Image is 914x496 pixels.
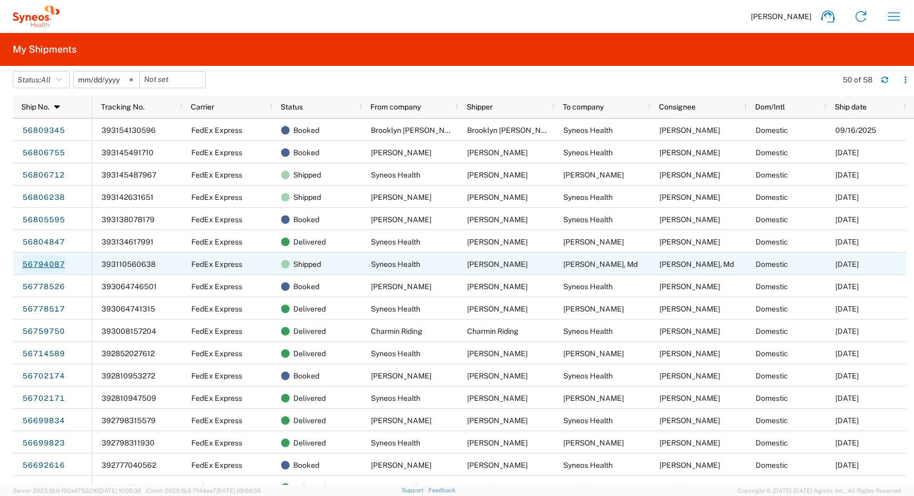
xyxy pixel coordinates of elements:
span: Anthony Turow [563,305,624,313]
span: 392810947509 [101,394,156,402]
span: From company [370,103,421,111]
span: Aimen Hussain [371,148,431,157]
span: FedEx Express [191,171,242,179]
span: Shipped [293,164,321,186]
a: 56806238 [22,189,65,206]
a: 56778517 [22,301,65,318]
span: Arfan Afzal [467,461,528,469]
a: 56806712 [22,167,65,184]
span: Aimen Hussain [467,148,528,157]
span: Shaun Villafana [467,349,528,358]
span: Syneos Health [563,327,613,335]
span: FedEx Express [191,394,242,402]
span: Rosalee Salacup [563,394,624,402]
span: Syneos Health [563,215,613,224]
span: Shaun Villafana [467,483,528,492]
span: Domestic [756,148,788,157]
span: 09/03/2025 [835,461,859,469]
span: Shaun Villafana [659,461,720,469]
span: FedEx Express [191,416,242,425]
span: 09/04/2025 [835,394,859,402]
span: Delivered [293,387,326,409]
span: Domestic [756,282,788,291]
span: Domestic [756,171,788,179]
span: Domestic [756,349,788,358]
span: Shaun Villafana [659,282,720,291]
span: Sharon Kosturik [371,215,431,224]
span: 09/12/2025 [835,260,859,268]
span: 09/13/2025 [835,193,859,201]
span: Domestic [756,238,788,246]
span: Booked [293,454,319,476]
span: Joseph, Nelcy [659,349,720,358]
span: Anna Leonov [467,416,528,425]
span: 09/09/2025 [835,327,859,335]
span: Brooklyn Schroeder [467,126,560,134]
span: FedEx Express [191,260,242,268]
span: Syneos Health [371,483,420,492]
span: FedEx Express [191,238,242,246]
span: Joseph, Nelcy [563,349,624,358]
span: Vicki Jong [659,238,720,246]
a: Feedback [428,487,455,493]
span: Anna Leonov [563,439,624,447]
span: Syneos Health [371,439,420,447]
span: Booked [293,208,319,231]
span: Rosalee Salacup [467,372,528,380]
span: Ship date [835,103,867,111]
span: All [41,75,50,84]
span: Domestic [756,372,788,380]
span: Arfan Afzal [563,483,624,492]
span: FedEx Express [191,148,242,157]
span: Tracking No. [101,103,145,111]
span: Syneos Health [371,305,420,313]
span: Delivered [293,342,326,365]
span: Domestic [756,126,788,134]
span: Booked [293,141,319,164]
a: 56804847 [22,234,65,251]
span: 393145491710 [101,148,154,157]
span: Domestic [756,305,788,313]
a: 56702174 [22,368,65,385]
input: Not set [140,72,205,88]
span: Shaun Villafana [659,193,720,201]
span: Shaun Villafana [467,394,528,402]
span: 09/03/2025 [835,416,859,425]
span: 09/11/2025 [835,282,859,291]
span: Anthony Turow [467,282,528,291]
a: 56805595 [22,212,65,229]
span: Syneos Health [563,416,613,425]
span: Shipped [293,253,321,275]
button: Status:All [13,71,70,88]
span: 392777040562 [101,461,156,469]
span: Syneos Health [563,126,613,134]
span: Syneos Health [371,238,420,246]
a: 56809345 [22,122,65,139]
a: 56794087 [22,256,65,273]
span: Syneos Health [563,282,613,291]
span: Shaun Villafana [659,148,720,157]
span: FedEx Express [191,327,242,335]
span: 393154130596 [101,126,156,134]
span: Domestic [756,327,788,335]
span: Georgiana Radoi [467,193,528,201]
span: Delivered [293,409,326,432]
span: Syneos Health [371,260,420,268]
a: 56778526 [22,279,65,296]
span: Delivered [293,298,326,320]
span: 09/11/2025 [835,305,859,313]
span: Anna Leonov [371,416,431,425]
span: Domestic [756,394,788,402]
span: Aimen Hussain [563,171,624,179]
span: Dom/Intl [755,103,785,111]
span: 392798315579 [101,416,156,425]
span: Shipped [293,186,321,208]
span: FedEx Express [191,282,242,291]
span: Shaun Villafana [659,372,720,380]
span: FedEx Express [191,349,242,358]
span: Domestic [756,439,788,447]
span: FedEx Express [191,193,242,201]
span: Domestic [756,193,788,201]
a: 56699823 [22,435,65,452]
span: Anthony Turow [371,282,431,291]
